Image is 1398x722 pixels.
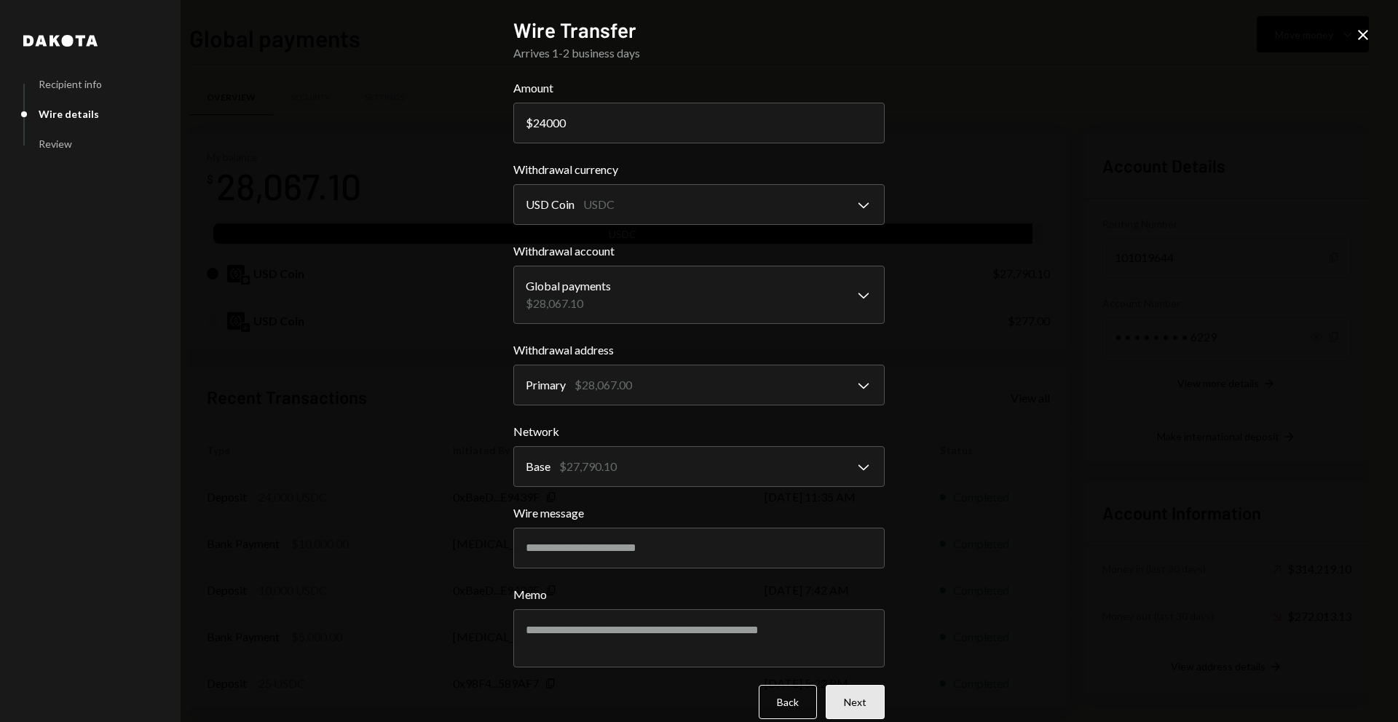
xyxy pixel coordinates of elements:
label: Network [513,423,885,440]
button: Withdrawal currency [513,184,885,225]
div: Wire details [39,108,99,120]
div: $27,790.10 [559,458,617,475]
div: $ [526,116,533,130]
label: Memo [513,586,885,603]
button: Network [513,446,885,487]
input: 0.00 [513,103,885,143]
button: Withdrawal account [513,266,885,324]
div: Review [39,138,72,150]
label: Amount [513,79,885,97]
label: Withdrawal address [513,341,885,359]
button: Withdrawal address [513,365,885,405]
button: Next [826,685,885,719]
button: Back [759,685,817,719]
h2: Wire Transfer [513,16,885,44]
label: Wire message [513,504,885,522]
div: $28,067.00 [574,376,632,394]
label: Withdrawal currency [513,161,885,178]
div: Recipient info [39,78,102,90]
div: USDC [583,196,615,213]
label: Withdrawal account [513,242,885,260]
div: Arrives 1-2 business days [513,44,885,62]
